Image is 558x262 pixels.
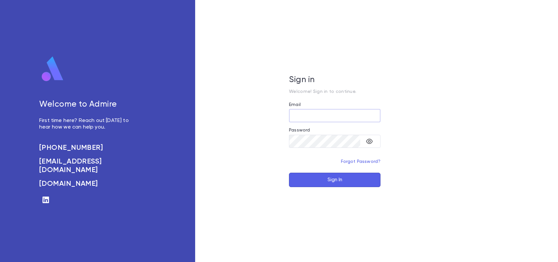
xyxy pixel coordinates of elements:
label: Password [289,128,310,133]
a: [DOMAIN_NAME] [39,180,136,188]
img: logo [39,56,66,82]
button: toggle password visibility [363,135,376,148]
p: First time here? Reach out [DATE] to hear how we can help you. [39,117,136,131]
button: Sign In [289,173,380,187]
p: Welcome! Sign in to continue. [289,89,380,94]
h5: Welcome to Admire [39,100,136,110]
a: Forgot Password? [341,159,381,164]
h5: Sign in [289,75,380,85]
label: Email [289,102,301,107]
a: [PHONE_NUMBER] [39,144,136,152]
a: [EMAIL_ADDRESS][DOMAIN_NAME] [39,157,136,174]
